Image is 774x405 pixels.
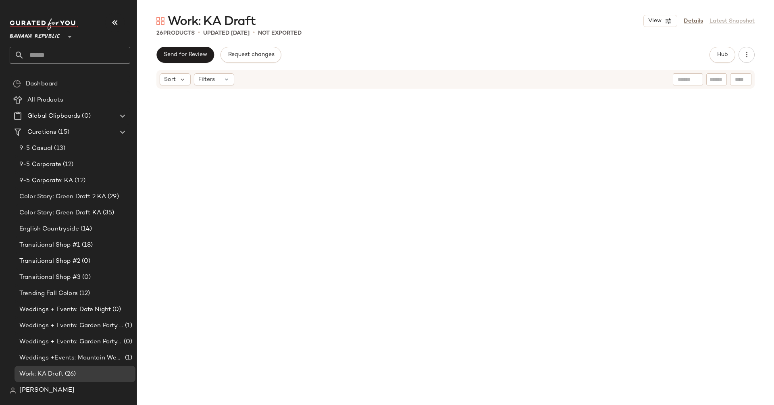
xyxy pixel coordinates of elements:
span: Dashboard [26,79,58,89]
span: (1) [123,353,132,363]
span: All Products [27,96,63,105]
span: Sort [164,75,176,84]
span: English Countryside [19,224,79,234]
span: (12) [61,160,74,169]
div: Products [156,29,195,37]
span: (13) [52,144,65,153]
span: (0) [81,273,91,282]
span: Weddings +Events: Mountain Wedding [19,353,123,363]
span: 9-5 Corporate: KA [19,176,73,185]
span: (26) [63,370,76,379]
span: Work: KA Draft [19,370,63,379]
img: svg%3e [13,80,21,88]
span: Filters [198,75,215,84]
span: (12) [78,289,90,298]
span: (0) [80,112,90,121]
span: Transitional Shop #1 [19,241,80,250]
p: updated [DATE] [203,29,250,37]
span: View [648,18,662,24]
a: Details [684,17,703,25]
button: Hub [709,47,735,63]
span: (0) [80,257,90,266]
span: Curations [27,128,56,137]
span: (1) [123,321,132,330]
span: (12) [73,176,85,185]
span: Global Clipboards [27,112,80,121]
span: Request changes [227,52,274,58]
p: Not Exported [258,29,302,37]
span: Weddings + Events: Garden Party #1 [19,321,123,330]
span: Trending Fall Colors [19,289,78,298]
span: Color Story: Green Draft KA [19,208,101,218]
span: • [198,28,200,38]
span: Transitional Shop #2 [19,257,80,266]
span: (15) [56,128,69,137]
span: Banana Republic [10,27,60,42]
img: cfy_white_logo.C9jOOHJF.svg [10,19,78,30]
span: Color Story: Green Draft 2 KA [19,192,106,201]
img: svg%3e [10,387,16,394]
span: 26 [156,30,163,36]
span: Weddings + Events: Date Night [19,305,111,314]
button: Request changes [221,47,281,63]
span: 9-5 Corporate [19,160,61,169]
span: (29) [106,192,119,201]
span: Work: KA Draft [168,14,256,30]
span: Weddings + Events: Garden Party #2 [19,337,122,347]
span: Send for Review [163,52,207,58]
span: (0) [122,337,132,347]
span: [PERSON_NAME] [19,386,75,395]
span: (14) [79,224,92,234]
button: View [643,15,677,27]
span: (35) [101,208,114,218]
img: svg%3e [156,17,164,25]
span: (0) [111,305,121,314]
span: Hub [717,52,728,58]
span: • [253,28,255,38]
button: Send for Review [156,47,214,63]
span: 9-5 Casual [19,144,52,153]
span: Transitional Shop #3 [19,273,81,282]
span: (18) [80,241,93,250]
